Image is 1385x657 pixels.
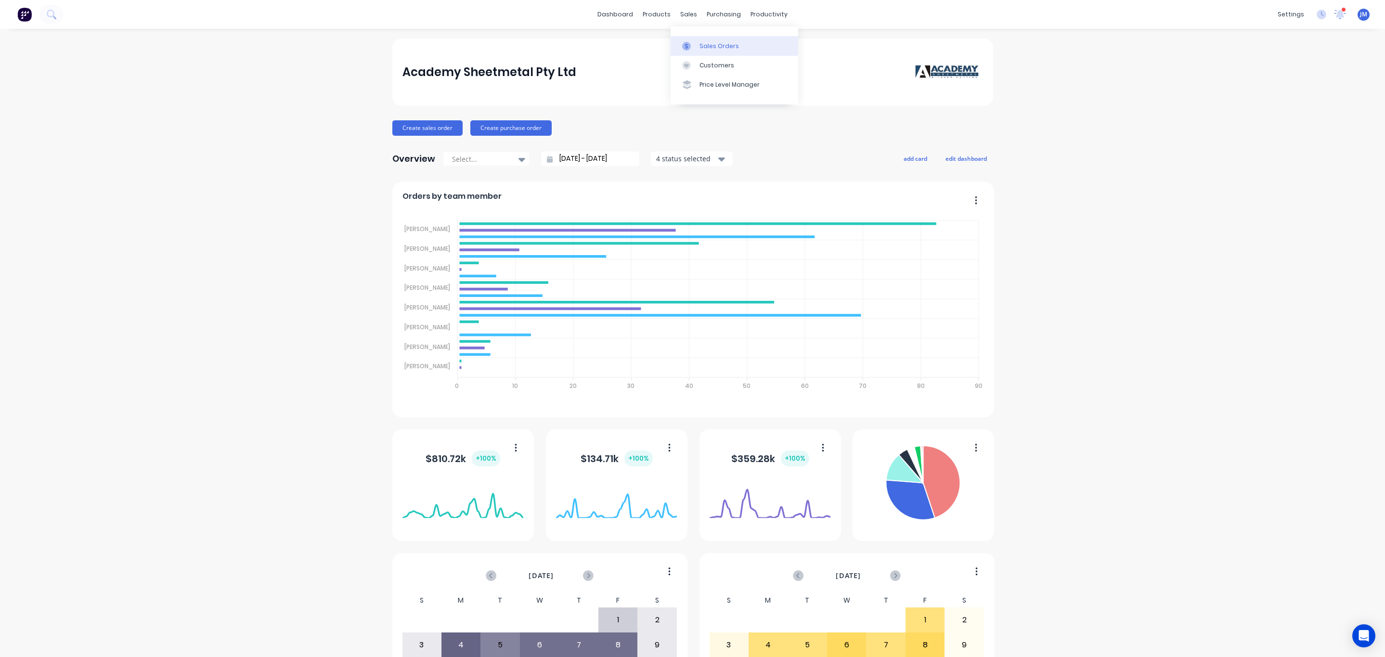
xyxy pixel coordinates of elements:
[404,283,450,292] tspan: [PERSON_NAME]
[402,633,441,657] div: 3
[1273,7,1309,22] div: settings
[939,152,993,165] button: edit dashboard
[441,593,481,607] div: M
[915,65,983,79] img: Academy Sheetmetal Pty Ltd
[442,633,480,657] div: 4
[593,7,638,22] a: dashboard
[392,120,463,136] button: Create sales order
[743,382,751,390] tspan: 50
[749,593,788,607] div: M
[404,225,450,233] tspan: [PERSON_NAME]
[599,633,637,657] div: 8
[426,451,500,466] div: $ 810.72k
[404,303,450,311] tspan: [PERSON_NAME]
[656,154,717,164] div: 4 status selected
[404,323,450,331] tspan: [PERSON_NAME]
[404,264,450,272] tspan: [PERSON_NAME]
[651,152,733,166] button: 4 status selected
[867,633,905,657] div: 7
[671,36,798,55] a: Sales Orders
[402,191,502,202] span: Orders by team member
[709,593,749,607] div: S
[897,152,933,165] button: add card
[520,593,559,607] div: W
[699,80,760,89] div: Price Level Manager
[801,382,809,390] tspan: 60
[699,61,734,70] div: Customers
[749,633,788,657] div: 4
[675,7,702,22] div: sales
[470,120,552,136] button: Create purchase order
[836,570,861,581] span: [DATE]
[1360,10,1367,19] span: JM
[581,451,653,466] div: $ 134.71k
[671,75,798,94] a: Price Level Manager
[828,633,866,657] div: 6
[788,593,827,607] div: T
[710,633,748,657] div: 3
[520,633,559,657] div: 6
[638,633,676,657] div: 9
[512,382,518,390] tspan: 10
[827,593,867,607] div: W
[746,7,792,22] div: productivity
[529,570,554,581] span: [DATE]
[1352,624,1375,647] div: Open Intercom Messenger
[570,382,577,390] tspan: 20
[788,633,827,657] div: 5
[781,451,809,466] div: + 100 %
[472,451,500,466] div: + 100 %
[685,382,693,390] tspan: 40
[699,42,739,51] div: Sales Orders
[404,245,450,253] tspan: [PERSON_NAME]
[917,382,925,390] tspan: 80
[866,593,906,607] div: T
[945,593,984,607] div: S
[455,382,459,390] tspan: 0
[638,608,676,632] div: 2
[481,633,519,657] div: 5
[404,343,450,351] tspan: [PERSON_NAME]
[906,608,945,632] div: 1
[559,593,598,607] div: T
[906,633,945,657] div: 8
[906,593,945,607] div: F
[599,608,637,632] div: 1
[731,451,809,466] div: $ 359.28k
[637,593,677,607] div: S
[671,56,798,75] a: Customers
[17,7,32,22] img: Factory
[638,7,675,22] div: products
[480,593,520,607] div: T
[402,63,576,82] div: Academy Sheetmetal Pty Ltd
[945,608,984,632] div: 2
[404,362,450,370] tspan: [PERSON_NAME]
[402,593,441,607] div: S
[624,451,653,466] div: + 100 %
[392,149,435,168] div: Overview
[702,7,746,22] div: purchasing
[975,382,983,390] tspan: 90
[598,593,638,607] div: F
[945,633,984,657] div: 9
[859,382,867,390] tspan: 70
[627,382,634,390] tspan: 30
[559,633,598,657] div: 7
